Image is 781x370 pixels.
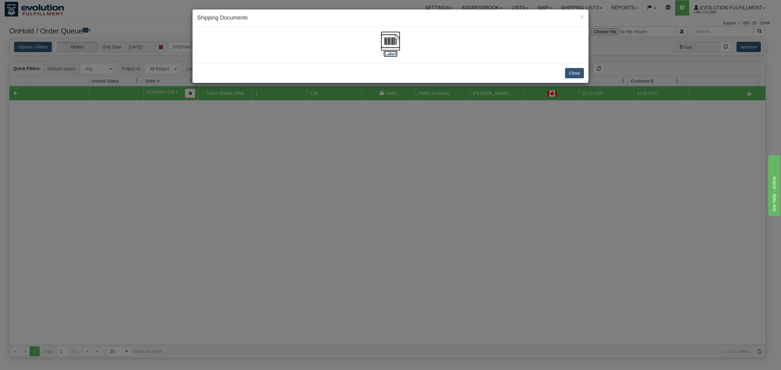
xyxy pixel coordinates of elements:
[580,13,584,20] span: ×
[5,4,56,11] div: live help - online
[381,31,400,51] img: barcode.jpg
[580,13,584,20] button: Close
[565,68,584,78] button: Close
[767,154,780,216] iframe: chat widget
[197,14,584,22] h4: Shipping Documents
[381,38,400,56] a: [Label]
[383,51,398,57] label: [Label]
